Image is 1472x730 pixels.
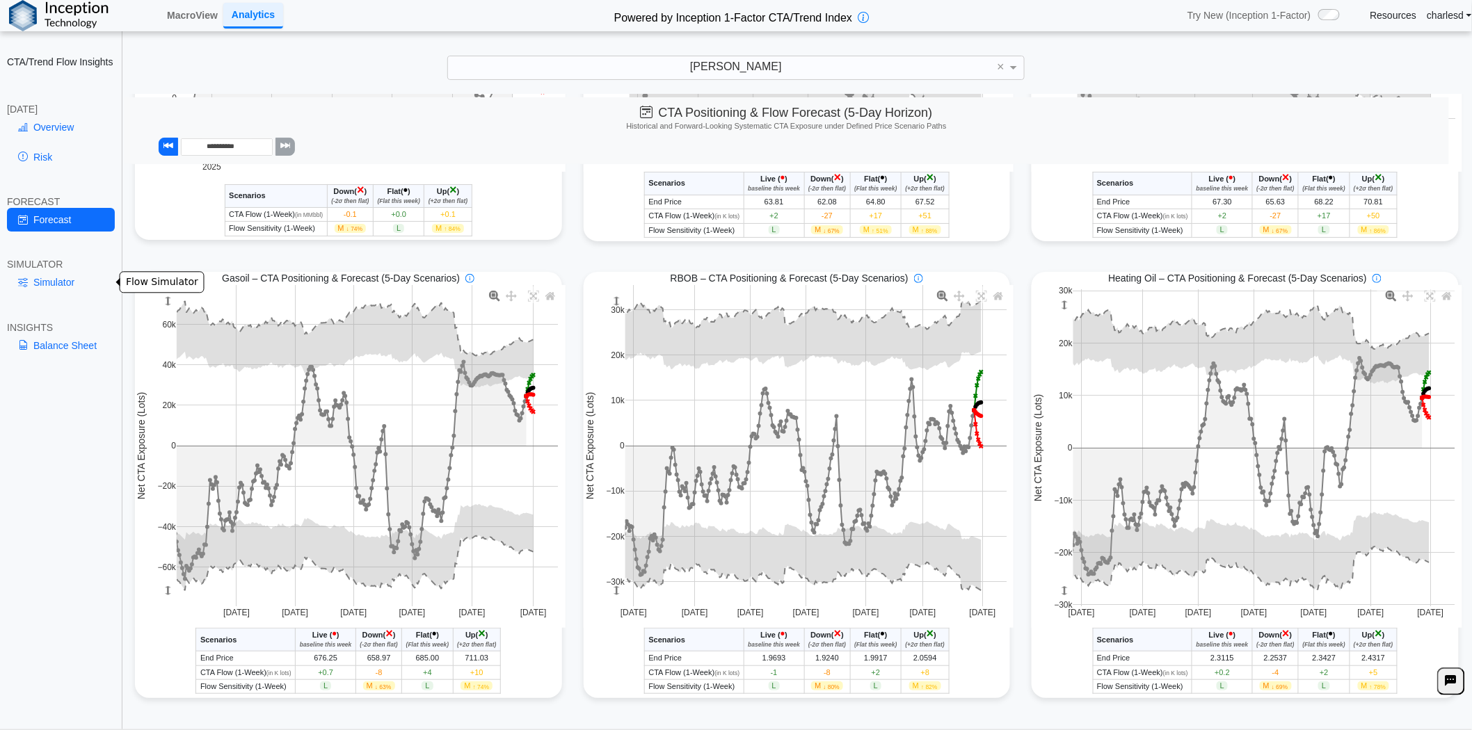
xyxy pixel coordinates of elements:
i: (-2σ then flat) [1257,641,1295,648]
th: Scenarios [645,172,744,195]
span: × [927,170,934,184]
span: -8 [824,668,831,676]
span: (in MMbbl) [295,211,323,218]
span: × [997,60,1005,73]
i: baseline this week [1197,641,1249,648]
span: M [363,681,395,690]
span: M [811,681,843,690]
th: Scenarios [196,628,296,651]
span: End Price [649,654,682,662]
td: 1.9917 [850,651,901,665]
th: Scenarios [645,628,744,651]
span: Down [362,631,383,639]
th: ( ) [804,628,850,651]
span: +17 [1318,211,1331,220]
i: (+2σ then flat) [906,185,945,192]
span: ↓ 69% [1272,683,1288,690]
div: SIMULATOR [7,258,115,270]
span: Up [914,175,925,183]
span: × [834,170,842,184]
span: Flat [387,187,401,195]
span: Flat [416,631,430,639]
span: -0.1 [344,210,357,218]
i: (-2σ then flat) [808,185,846,192]
span: × [834,626,842,640]
span: +50 [1367,211,1380,220]
div: FORECAST [7,195,115,208]
td: 65.63 [1253,195,1299,209]
span: ↓ 63% [375,683,392,690]
th: ( ) [355,628,401,651]
span: L [1217,225,1228,234]
th: ( ) [804,172,850,195]
td: 2.0594 [902,651,949,665]
span: • [1229,626,1233,640]
a: Simulator [7,270,115,294]
td: 62.08 [804,195,850,209]
span: +5 [1369,668,1378,676]
span: +8 [921,668,930,676]
td: 68.22 [1299,195,1350,209]
span: CTA Flow (1-Week) [649,668,740,676]
i: (+2σ then flat) [906,641,945,648]
span: M [909,225,941,234]
span: +17 [870,211,883,220]
span: Live ( ) [760,175,787,183]
span: Try New (Inception 1-Factor) [1187,9,1311,22]
span: × [1375,626,1383,640]
span: Up [1362,631,1373,639]
span: Down [1259,631,1280,639]
span: CTA Flow (1-Week) [649,211,740,220]
span: • [781,170,785,184]
i: (Flat this week) [1303,185,1345,192]
span: ↑ 51% [872,227,888,234]
span: Down [810,175,831,183]
td: 658.97 [355,651,401,665]
td: 2.2537 [1253,651,1299,665]
span: M [1358,225,1390,234]
span: 1.9693 [762,654,786,662]
span: L [870,681,881,690]
span: End Price [649,197,682,206]
td: 67.52 [902,195,949,209]
span: End Price [1097,197,1130,206]
span: Down [1259,175,1280,183]
span: [PERSON_NAME] [690,60,782,72]
td: 2.4317 [1350,651,1397,665]
span: +2 [872,668,881,676]
span: Flat [1313,631,1327,639]
span: L [393,224,404,233]
i: (-2σ then flat) [808,641,846,648]
span: M [811,225,843,234]
th: Scenarios [225,184,327,207]
div: Flow Simulator [120,272,205,293]
span: M [860,225,892,234]
span: Flow Sensitivity (1-Week) [200,682,287,690]
a: Balance Sheet [7,334,115,357]
span: M [432,224,464,233]
span: Clear value [995,56,1007,80]
a: Analytics [223,3,283,29]
span: M [1260,681,1292,690]
span: (in K lots) [266,670,291,676]
span: × [1282,626,1290,640]
span: ↑ 82% [921,683,938,690]
span: -4 [1272,668,1279,676]
span: 676.25 [314,654,337,662]
th: ( ) [374,184,424,207]
td: 1.9240 [804,651,850,665]
span: L [1318,225,1329,234]
span: Flow Sensitivity (1-Week) [649,226,735,234]
i: (-2σ then flat) [331,197,369,204]
i: (-2σ then flat) [1257,185,1295,192]
i: (+2σ then flat) [1354,641,1393,648]
span: • [781,626,785,640]
th: ( ) [902,628,949,651]
span: -1 [771,668,778,676]
span: • [1229,170,1233,184]
td: 64.80 [850,195,901,209]
i: (Flat this week) [406,641,449,648]
span: (in K lots) [714,213,739,220]
span: Down [810,631,831,639]
span: ↑ 74% [473,683,490,690]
